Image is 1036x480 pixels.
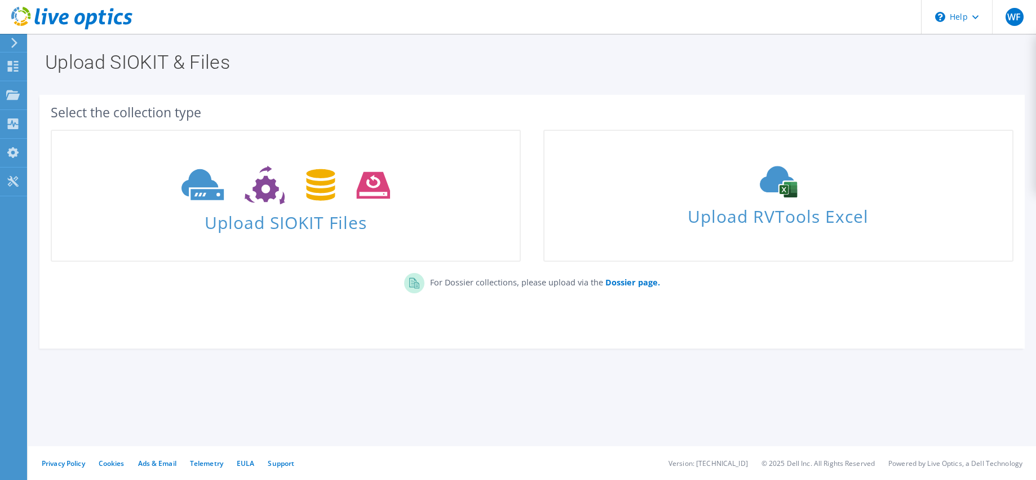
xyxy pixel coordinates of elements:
[761,459,875,468] li: © 2025 Dell Inc. All Rights Reserved
[52,207,520,231] span: Upload SIOKIT Files
[603,277,660,288] a: Dossier page.
[138,459,176,468] a: Ads & Email
[605,277,660,288] b: Dossier page.
[190,459,223,468] a: Telemetry
[668,459,748,468] li: Version: [TECHNICAL_ID]
[42,459,85,468] a: Privacy Policy
[268,459,294,468] a: Support
[45,52,1013,72] h1: Upload SIOKIT & Files
[544,201,1012,226] span: Upload RVTools Excel
[51,130,521,262] a: Upload SIOKIT Files
[51,106,1013,118] div: Select the collection type
[99,459,125,468] a: Cookies
[543,130,1013,262] a: Upload RVTools Excel
[935,12,945,22] svg: \n
[888,459,1022,468] li: Powered by Live Optics, a Dell Technology
[237,459,254,468] a: EULA
[424,273,660,289] p: For Dossier collections, please upload via the
[1006,8,1024,26] span: WF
